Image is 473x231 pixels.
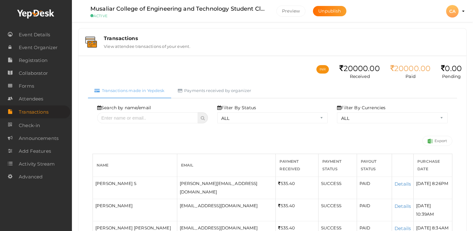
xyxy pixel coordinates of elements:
button: CA [444,5,460,18]
label: Filter By Status [217,105,256,111]
span: [DATE] 10:39AM [416,203,434,217]
span: [EMAIL_ADDRESS][DOMAIN_NAME] [180,203,258,208]
p: Paid [390,73,430,80]
small: ACTIVE [90,13,267,18]
label: View attendee transactions of your event. [104,41,190,49]
div: 20000.00 [390,64,430,73]
label: Filter By Currencies [337,105,385,111]
td: PAID [357,177,392,199]
span: Event Details [19,28,50,41]
div: 20000.00 [340,64,380,73]
span: [DATE] 8:26PM [416,181,448,186]
span: SUCCESS [321,225,341,230]
a: Transactions made in Yepdesk [88,83,171,98]
span: [PERSON_NAME] S [95,181,136,186]
div: CA [446,5,459,18]
span: Check-in [19,119,40,132]
span: 535.40 [278,225,295,230]
button: INR [316,65,329,74]
a: Details [395,203,411,209]
span: Event Organizer [19,41,58,54]
span: Activity Stream [19,158,55,170]
span: Unpublish [318,8,341,14]
span: Add Features [19,145,51,157]
div: Transactions [104,35,460,41]
img: Success [428,139,433,144]
profile-pic: CA [446,8,459,14]
span: [PERSON_NAME] [PERSON_NAME] [95,225,171,230]
th: Name [93,154,177,177]
span: Forms [19,80,34,92]
span: Registration [19,54,48,67]
span: SUCCESS [321,181,341,186]
span: Transactions [19,106,48,118]
img: bank-details.svg [85,37,97,48]
button: Unpublish [313,6,346,16]
label: Search by name/email [97,105,151,111]
p: Pending [441,73,462,80]
span: Attendees [19,93,43,105]
a: Transactions View attendee transactions of your event. [82,44,463,50]
th: Payment Status [318,154,357,177]
input: Enter name or email.. [97,112,198,123]
th: Purchase Date [414,154,452,177]
th: Email [177,154,276,177]
div: 0.00 [441,64,462,73]
span: Announcements [19,132,58,145]
span: 535.40 [278,181,295,186]
span: [EMAIL_ADDRESS][DOMAIN_NAME] [180,225,258,230]
span: [PERSON_NAME][EMAIL_ADDRESS][DOMAIN_NAME] [180,181,258,194]
span: SUCCESS [321,203,341,208]
span: 535.40 [278,203,295,208]
th: Payment Received [276,154,318,177]
span: [DATE] 8:34AM [416,225,449,230]
span: Collaborator [19,67,48,80]
td: PAID [357,199,392,221]
span: [PERSON_NAME] [95,203,133,208]
a: Export [422,136,452,146]
a: Payments received by organizer [171,83,258,98]
p: Received [340,73,380,80]
label: Musaliar College of Engineering and Technology Student Club Registration 2025-26 [90,4,267,13]
button: Preview [276,6,305,17]
span: Advanced [19,171,43,183]
a: Details [395,181,411,187]
th: Payout Status [357,154,392,177]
